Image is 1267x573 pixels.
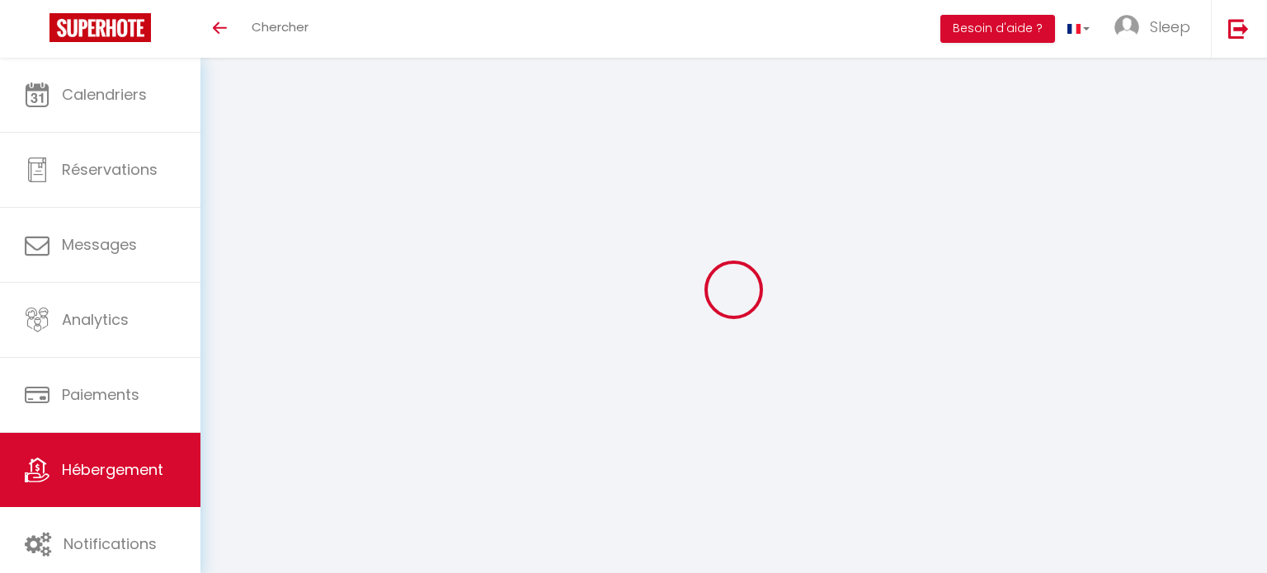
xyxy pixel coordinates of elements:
img: ... [1114,15,1139,40]
span: Hébergement [62,459,163,480]
span: Messages [62,234,137,255]
span: Chercher [252,18,309,35]
img: Super Booking [49,13,151,42]
img: logout [1228,18,1249,39]
span: Calendriers [62,84,147,105]
span: Analytics [62,309,129,330]
span: Notifications [64,533,157,554]
span: Sleep [1150,16,1190,37]
button: Besoin d'aide ? [940,15,1055,43]
span: Réservations [62,159,158,180]
span: Paiements [62,384,139,405]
